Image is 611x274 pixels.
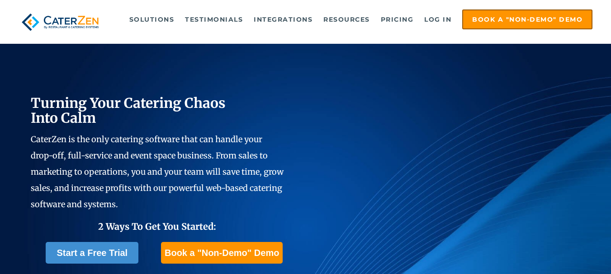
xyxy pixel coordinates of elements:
span: 2 Ways To Get You Started: [98,221,216,232]
a: Log in [420,10,456,28]
span: CaterZen is the only catering software that can handle your drop-off, full-service and event spac... [31,134,284,209]
iframe: Help widget launcher [530,239,601,264]
div: Navigation Menu [117,9,593,29]
a: Pricing [376,10,418,28]
a: Book a "Non-Demo" Demo [462,9,592,29]
a: Resources [319,10,374,28]
a: Testimonials [180,10,247,28]
a: Integrations [249,10,317,28]
a: Start a Free Trial [46,242,138,264]
a: Solutions [125,10,179,28]
a: Book a "Non-Demo" Demo [161,242,283,264]
span: Turning Your Catering Chaos Into Calm [31,94,226,126]
img: caterzen [19,9,102,35]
